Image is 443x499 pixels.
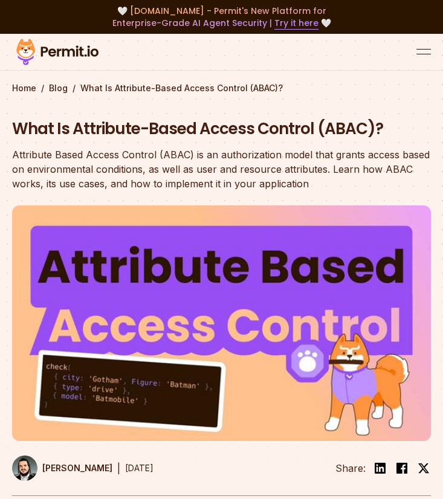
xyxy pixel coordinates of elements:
[117,461,120,475] div: |
[12,456,112,481] a: [PERSON_NAME]
[373,461,387,475] img: linkedin
[12,5,431,29] div: 🤍 🤍
[112,5,326,29] span: [DOMAIN_NAME] - Permit's New Platform for Enterprise-Grade AI Agent Security |
[12,36,103,68] img: Permit logo
[12,205,431,441] img: What Is Attribute-Based Access Control (ABAC)?
[125,463,154,473] time: [DATE]
[12,118,431,140] h1: What Is Attribute-Based Access Control (ABAC)?
[42,462,112,474] p: [PERSON_NAME]
[416,45,431,59] button: open menu
[395,461,409,475] img: facebook
[274,17,319,30] a: Try it here
[49,82,68,94] a: Blog
[12,82,431,94] div: / /
[335,461,366,475] li: Share:
[418,462,430,474] img: twitter
[12,147,431,191] div: Attribute Based Access Control (ABAC) is an authorization model that grants access based on envir...
[12,82,36,94] a: Home
[12,456,37,481] img: Gabriel L. Manor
